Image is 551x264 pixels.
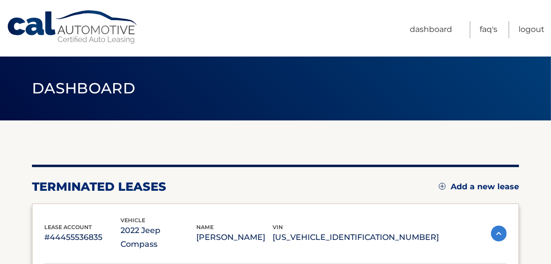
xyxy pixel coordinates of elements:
[121,217,145,224] span: vehicle
[410,21,452,38] a: Dashboard
[196,231,273,244] p: [PERSON_NAME]
[6,10,139,45] a: Cal Automotive
[44,224,92,231] span: lease account
[196,224,214,231] span: name
[480,21,497,38] a: FAQ's
[273,224,283,231] span: vin
[32,79,135,97] span: Dashboard
[519,21,545,38] a: Logout
[32,179,166,194] h2: terminated leases
[439,183,446,190] img: add.svg
[439,182,519,192] a: Add a new lease
[121,224,197,251] p: 2022 Jeep Compass
[44,231,121,244] p: #44455536835
[491,226,507,241] img: accordion-active.svg
[273,231,439,244] p: [US_VEHICLE_IDENTIFICATION_NUMBER]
